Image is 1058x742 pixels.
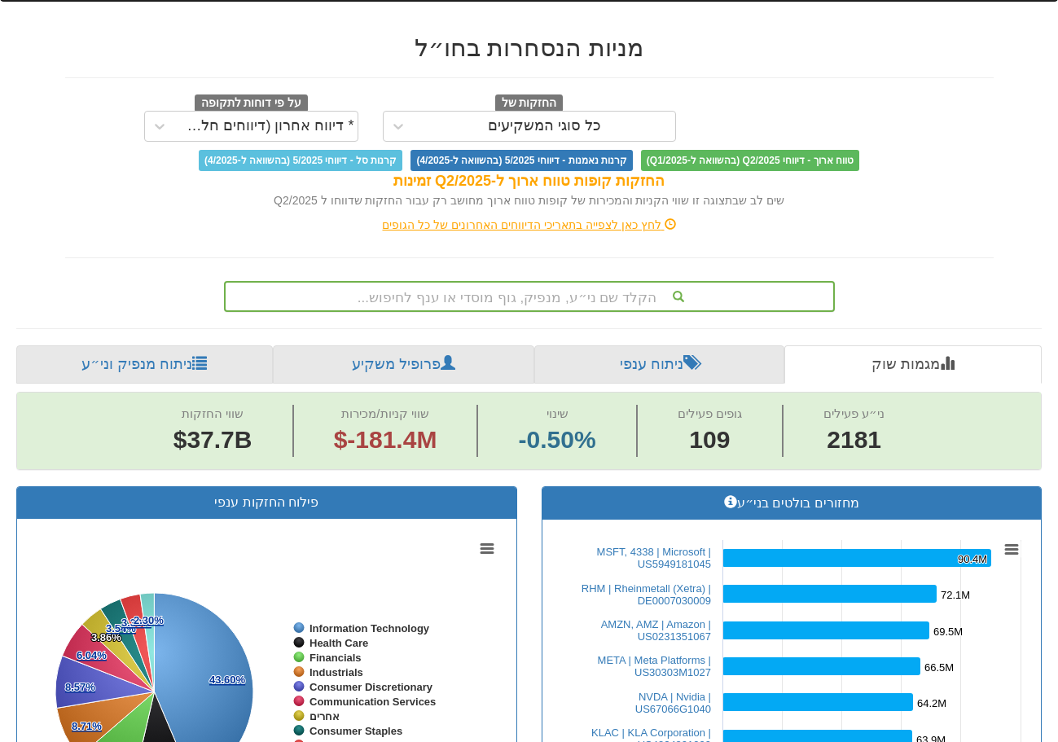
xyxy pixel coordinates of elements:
[309,637,368,649] tspan: Health Care
[924,661,954,674] tspan: 66.5M
[635,691,711,715] a: NVDA | Nvidia | US67066G1040
[823,406,885,420] span: ני״ע פעילים
[933,626,963,638] tspan: 69.5M
[29,495,504,510] h3: פילוח החזקות ענפי
[941,589,970,601] tspan: 72.1M
[121,617,151,629] tspan: 3.30%
[273,345,534,384] a: פרופיל משקיע
[958,553,987,565] tspan: 90.4M
[226,283,833,310] div: הקלד שם ני״ע, מנפיק, גוף מוסדי או ענף לחיפוש...
[641,150,859,171] span: טווח ארוך - דיווחי Q2/2025 (בהשוואה ל-Q1/2025)
[597,546,711,570] a: MSFT, 4338 | Microsoft | US5949181045
[598,654,711,678] a: META | Meta Platforms | US30303M1027
[106,622,136,634] tspan: 3.54%
[678,423,742,458] span: 109
[410,150,632,171] span: קרנות נאמנות - דיווחי 5/2025 (בהשוואה ל-4/2025)
[173,426,252,453] span: $37.7B
[495,94,564,112] span: החזקות של
[488,118,601,134] div: כל סוגי המשקיעים
[547,406,569,420] span: שינוי
[309,666,363,678] tspan: Industrials
[53,217,1006,233] div: לחץ כאן לצפייה בתאריכי הדיווחים האחרונים של כל הגופים
[65,192,994,209] div: שים לב שבתצוגה זו שווי הקניות והמכירות של קופות טווח ארוך מחושב רק עבור החזקות שדווחו ל Q2/2025
[309,681,433,693] tspan: Consumer Discretionary
[182,406,244,420] span: שווי החזקות
[555,495,1029,511] h3: מחזורים בולטים בני״ע
[917,697,946,709] tspan: 64.2M
[91,631,121,643] tspan: 3.86%
[16,345,273,384] a: ניתוח מנפיק וני״ע
[178,118,354,134] div: * דיווח אחרון (דיווחים חלקיים)
[519,423,596,458] span: -0.50%
[134,614,164,626] tspan: 2.30%
[65,681,95,693] tspan: 8.57%
[341,406,428,420] span: שווי קניות/מכירות
[334,426,437,453] span: $-181.4M
[65,171,994,192] div: החזקות קופות טווח ארוך ל-Q2/2025 זמינות
[582,582,711,607] a: RHM | Rheinmetall (Xetra) | DE0007030009
[309,710,340,722] tspan: אחרים
[309,725,402,737] tspan: Consumer Staples
[784,345,1042,384] a: מגמות שוק
[601,618,711,643] a: AMZN, AMZ | Amazon | US0231351067
[309,696,436,708] tspan: Communication Services
[209,674,246,686] tspan: 43.60%
[678,406,742,420] span: גופים פעילים
[65,34,994,61] h2: מניות הנסחרות בחו״ל
[72,720,102,732] tspan: 8.71%
[199,150,402,171] span: קרנות סל - דיווחי 5/2025 (בהשוואה ל-4/2025)
[534,345,785,384] a: ניתוח ענפי
[77,649,107,661] tspan: 6.04%
[823,423,885,458] span: 2181
[309,622,430,634] tspan: Information Technology
[309,652,362,664] tspan: Financials
[195,94,308,112] span: על פי דוחות לתקופה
